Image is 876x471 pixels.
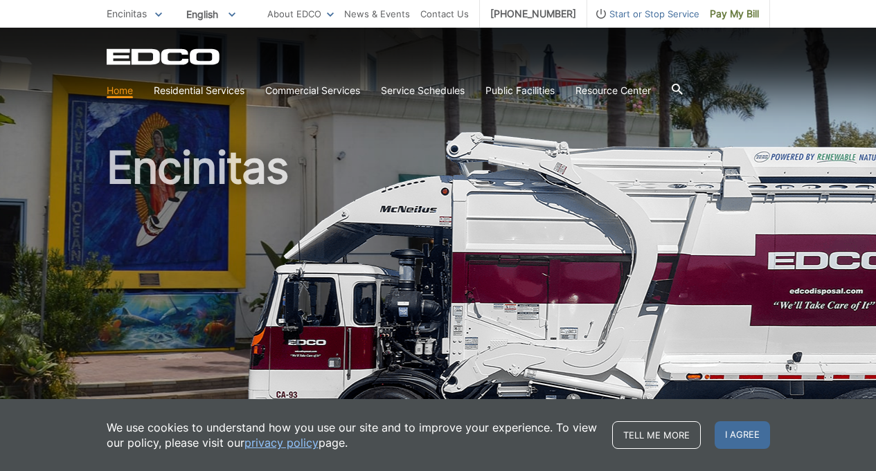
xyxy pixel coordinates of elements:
[244,435,319,450] a: privacy policy
[612,421,701,449] a: Tell me more
[107,83,133,98] a: Home
[154,83,244,98] a: Residential Services
[107,145,770,449] h1: Encinitas
[485,83,555,98] a: Public Facilities
[420,6,469,21] a: Contact Us
[107,420,598,450] p: We use cookies to understand how you use our site and to improve your experience. To view our pol...
[267,6,334,21] a: About EDCO
[710,6,759,21] span: Pay My Bill
[107,48,222,65] a: EDCD logo. Return to the homepage.
[575,83,651,98] a: Resource Center
[107,8,147,19] span: Encinitas
[176,3,246,26] span: English
[344,6,410,21] a: News & Events
[381,83,465,98] a: Service Schedules
[715,421,770,449] span: I agree
[265,83,360,98] a: Commercial Services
